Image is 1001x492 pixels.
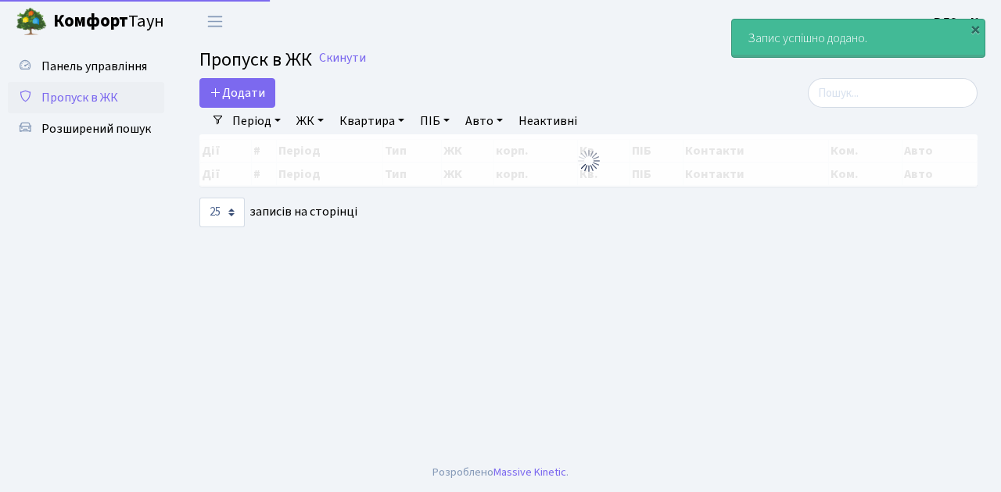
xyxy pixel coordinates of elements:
span: Таун [53,9,164,35]
label: записів на сторінці [199,198,357,227]
a: ЖК [290,108,330,134]
a: Квартира [333,108,411,134]
b: Комфорт [53,9,128,34]
span: Пропуск в ЖК [199,46,312,73]
a: Скинути [319,51,366,66]
img: Обробка... [576,148,601,173]
img: logo.png [16,6,47,37]
a: Додати [199,78,275,108]
a: Розширений пошук [8,113,164,144]
b: ВЛ2 -. К. [934,13,982,30]
span: Додати [210,84,265,102]
a: ВЛ2 -. К. [934,12,982,31]
span: Пропуск в ЖК [41,89,118,106]
div: Розроблено . [432,464,569,481]
a: Авто [459,108,509,134]
input: Пошук... [808,78,978,108]
a: Пропуск в ЖК [8,82,164,113]
div: × [967,21,983,37]
a: Панель управління [8,51,164,82]
a: ПІБ [414,108,456,134]
div: Запис успішно додано. [732,20,985,57]
span: Панель управління [41,58,147,75]
button: Переключити навігацію [196,9,235,34]
a: Період [226,108,287,134]
a: Massive Kinetic [493,464,566,480]
a: Неактивні [512,108,583,134]
span: Розширений пошук [41,120,151,137]
select: записів на сторінці [199,198,245,227]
